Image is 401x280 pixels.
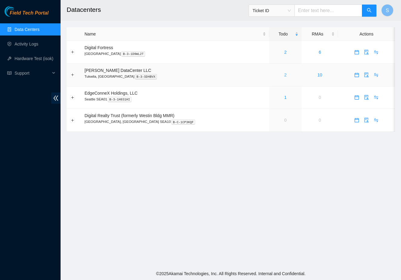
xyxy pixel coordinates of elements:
kbd: B-C-1CP3KQF [171,120,195,125]
img: Akamai Technologies [5,6,31,17]
button: S [381,4,393,16]
button: swap [371,47,381,57]
a: swap [371,50,381,55]
span: EdgeConneX Holdings, LLC [85,91,138,96]
p: [GEOGRAPHIC_DATA] [85,51,266,56]
p: Seattle SEA01 [85,96,266,102]
a: swap [371,118,381,123]
button: calendar [352,115,362,125]
kbd: B-3-1H831HI [108,97,132,102]
a: calendar [352,95,362,100]
span: [PERSON_NAME] DataCenter LLC [85,68,151,73]
button: Expand row [70,50,75,55]
a: swap [371,95,381,100]
a: 2 [284,50,287,55]
span: search [367,8,372,14]
span: Support [15,67,50,79]
span: read [7,71,12,75]
a: calendar [352,118,362,123]
th: Actions [338,27,395,41]
a: audit [362,73,371,77]
span: S [386,7,389,14]
button: audit [362,70,371,80]
span: audit [362,73,371,77]
span: audit [362,95,371,100]
button: Expand row [70,73,75,77]
span: double-left [51,93,61,104]
a: 0 [319,118,321,123]
button: audit [362,93,371,102]
button: Expand row [70,118,75,123]
span: Digital Realty Trust (formerly Westin Bldg MMR) [85,113,174,118]
button: Expand row [70,95,75,100]
kbd: B-3-SD4BVX [135,74,157,79]
button: calendar [352,70,362,80]
button: audit [362,115,371,125]
a: 6 [319,50,321,55]
span: Ticket ID [253,6,291,15]
a: calendar [352,50,362,55]
footer: © 2025 Akamai Technologies, Inc. All Rights Reserved. Internal and Confidential. [61,267,401,280]
a: Activity Logs [15,42,38,46]
button: swap [371,93,381,102]
a: 0 [284,118,287,123]
button: calendar [352,93,362,102]
span: audit [362,118,371,123]
a: audit [362,50,371,55]
p: [GEOGRAPHIC_DATA], [GEOGRAPHIC_DATA] SEA10 [85,119,266,124]
button: swap [371,115,381,125]
p: Tukwila, [GEOGRAPHIC_DATA] [85,74,266,79]
span: audit [362,50,371,55]
button: audit [362,47,371,57]
a: 10 [317,73,322,77]
a: audit [362,95,371,100]
span: Digital Fortress [85,45,113,50]
a: swap [371,73,381,77]
a: 2 [284,73,287,77]
button: swap [371,70,381,80]
a: Data Centers [15,27,39,32]
a: 0 [319,95,321,100]
button: search [362,5,376,17]
input: Enter text here... [294,5,362,17]
a: Akamai TechnologiesField Tech Portal [5,11,48,19]
a: Hardware Test (isok) [15,56,53,61]
kbd: B-3-1D9WL2T [121,51,145,57]
a: calendar [352,73,362,77]
span: Field Tech Portal [10,10,48,16]
a: 1 [284,95,287,100]
a: audit [362,118,371,123]
button: calendar [352,47,362,57]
